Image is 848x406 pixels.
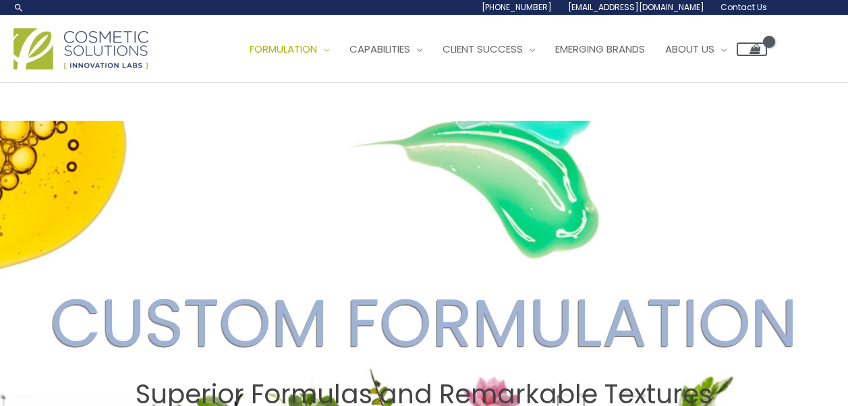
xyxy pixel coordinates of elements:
[432,29,545,69] a: Client Success
[250,42,317,56] span: Formulation
[555,42,645,56] span: Emerging Brands
[239,29,339,69] a: Formulation
[737,42,767,56] a: View Shopping Cart, empty
[349,42,410,56] span: Capabilities
[482,1,552,13] span: [PHONE_NUMBER]
[720,1,767,13] span: Contact Us
[568,1,704,13] span: [EMAIL_ADDRESS][DOMAIN_NAME]
[545,29,655,69] a: Emerging Brands
[665,42,714,56] span: About Us
[655,29,737,69] a: About Us
[13,283,835,363] h2: CUSTOM FORMULATION
[13,2,24,13] a: Search icon link
[229,29,767,69] nav: Site Navigation
[443,42,523,56] span: Client Success
[339,29,432,69] a: Capabilities
[13,28,148,69] img: Cosmetic Solutions Logo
